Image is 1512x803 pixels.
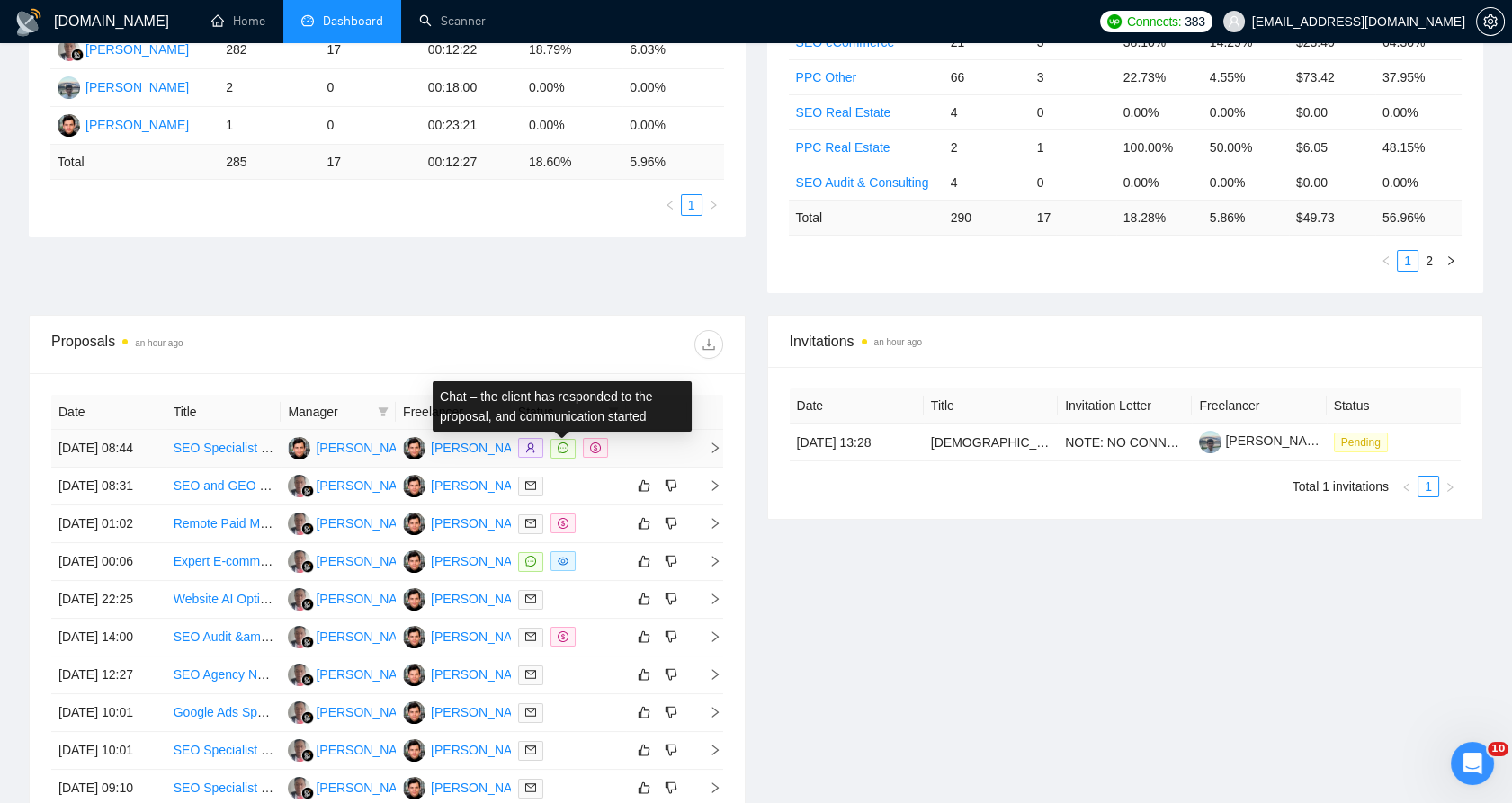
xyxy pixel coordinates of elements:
img: WW [288,739,310,762]
span: right [694,479,721,492]
th: Manager [281,395,396,430]
td: 5.96 % [622,145,723,180]
button: like [633,475,655,496]
td: 0.00% [622,69,723,107]
a: SEO Specialist Needed for Website Optimization [174,781,445,795]
span: dollar [558,518,568,529]
li: Previous Page [1375,250,1397,272]
li: 1 [1418,476,1439,497]
td: [DATE] 01:02 [51,505,166,543]
img: MS [403,550,425,573]
span: user-add [525,442,536,453]
li: Total 1 invitations [1293,476,1389,497]
span: dislike [665,478,677,493]
span: dislike [665,667,677,682]
td: SEO Specialist for 7-Figure Brand Websites [166,732,282,770]
div: [PERSON_NAME] [316,627,419,647]
span: like [638,705,650,719]
a: MS[PERSON_NAME] [403,553,534,567]
a: SEO eCommerce [796,35,895,49]
img: upwork-logo.png [1107,14,1122,29]
td: 290 [944,200,1030,235]
td: Remote Paid Media Specialist (Meta-first) [166,505,282,543]
div: [PERSON_NAME] [431,627,534,647]
span: right [694,706,721,718]
a: Pending [1334,434,1395,449]
span: right [694,442,721,454]
img: gigradar-bm.png [301,598,314,611]
td: 4 [944,165,1030,200]
a: 1 [1398,251,1418,271]
time: an hour ago [135,338,183,348]
button: dislike [660,475,682,496]
a: MS[PERSON_NAME] [403,629,534,643]
th: Title [924,388,1058,424]
td: 2 [944,129,1030,165]
button: dislike [660,588,682,610]
div: [PERSON_NAME] [316,551,419,571]
span: user [1228,15,1240,28]
div: [PERSON_NAME] [316,740,419,760]
span: right [694,517,721,530]
th: Status [1327,388,1461,424]
td: $ 49.73 [1289,200,1375,235]
span: Dashboard [323,13,383,29]
div: [PERSON_NAME] [431,740,534,760]
td: [DATE] 08:31 [51,468,166,505]
span: right [708,200,719,210]
td: 37.95% [1375,59,1462,94]
span: dislike [665,592,677,606]
img: gigradar-bm.png [301,674,314,686]
button: dislike [660,739,682,761]
td: 0.00% [1375,165,1462,200]
div: [PERSON_NAME] [431,702,534,722]
div: [PERSON_NAME] [431,778,534,798]
img: gigradar-bm.png [301,636,314,648]
li: Previous Page [659,194,681,216]
td: [DATE] 10:01 [51,694,166,732]
a: 2 [1419,251,1439,271]
span: left [1381,255,1391,266]
img: MS [403,739,425,762]
span: like [638,629,650,644]
a: 1 [1418,477,1438,496]
span: mail [525,782,536,793]
div: [PERSON_NAME] [431,438,534,458]
a: WW[PERSON_NAME] [288,666,419,681]
td: 17 [1030,200,1116,235]
span: like [638,478,650,493]
span: right [1445,482,1455,493]
li: 1 [1397,250,1418,272]
button: right [1439,476,1461,497]
button: dislike [660,701,682,723]
span: right [694,593,721,605]
img: c1fE35DWAHgp-4t38VvigWzlw0J-aY1WuB2hcWlTb2shRXC12DZ9BIc0Ks7tmzeHoW [1199,431,1221,453]
span: left [1401,482,1412,493]
td: 0.00% [1116,94,1203,129]
td: 56.96 % [1375,200,1462,235]
img: MS [403,701,425,724]
span: right [694,668,721,681]
td: [DATE] 22:25 [51,581,166,619]
td: 18.60 % [522,145,622,180]
a: searchScanner [419,13,486,29]
img: gigradar-bm.png [301,522,314,535]
button: like [633,626,655,647]
img: MS [403,437,425,459]
img: gigradar-bm.png [71,49,84,61]
span: right [694,744,721,756]
img: MS [403,664,425,686]
button: dislike [660,777,682,799]
img: WW [288,475,310,497]
span: 10 [1488,742,1508,756]
li: 1 [681,194,702,216]
span: like [638,516,650,531]
a: SEO Audit &amp; Optimization for SaaS Website [174,629,446,644]
span: mail [525,593,536,604]
th: Title [166,395,282,430]
div: [PERSON_NAME] [316,665,419,684]
img: gigradar-bm.png [301,749,314,762]
span: Manager [288,402,371,422]
div: [PERSON_NAME] [316,702,419,722]
img: gigradar-bm.png [301,711,314,724]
